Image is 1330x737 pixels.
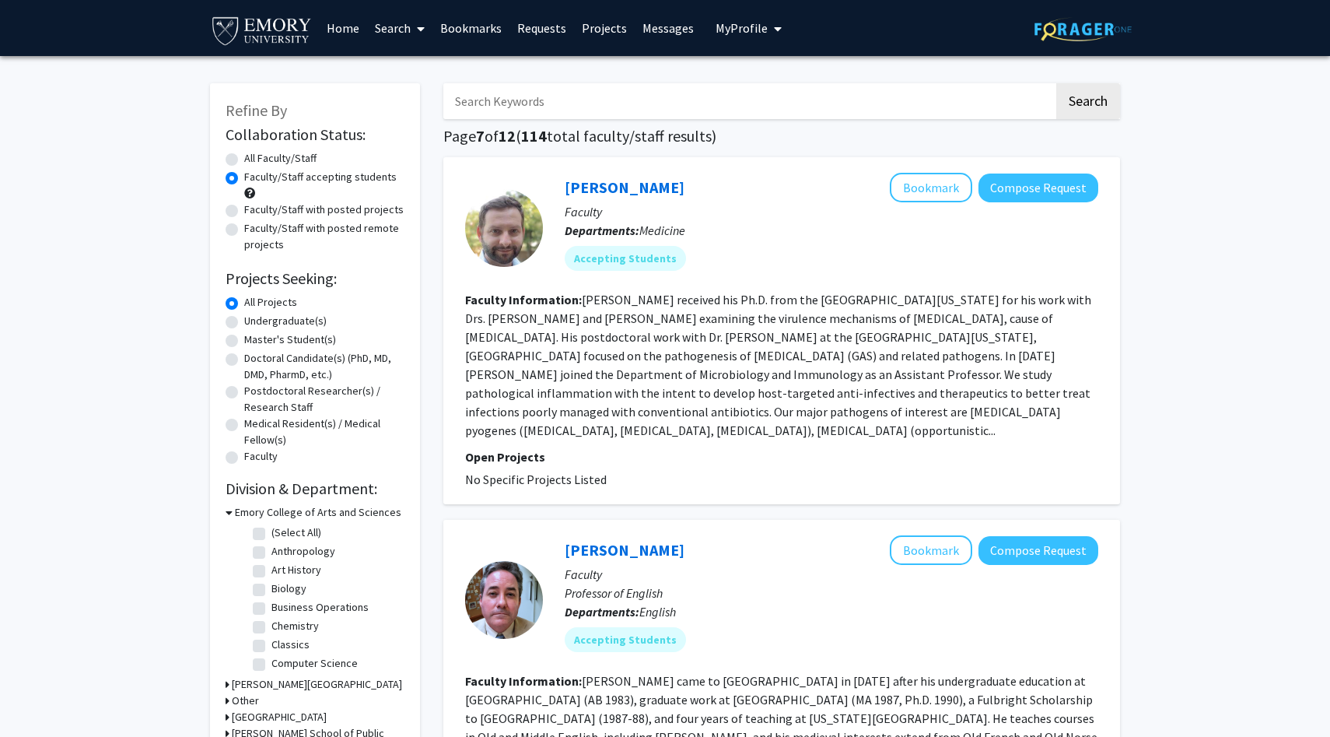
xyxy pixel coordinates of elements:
span: Medicine [639,223,685,238]
h3: [PERSON_NAME][GEOGRAPHIC_DATA] [232,676,402,693]
a: Bookmarks [432,1,509,55]
a: Projects [574,1,635,55]
label: Faculty/Staff accepting students [244,169,397,185]
h2: Projects Seeking: [226,269,404,288]
h2: Division & Department: [226,479,404,498]
label: Postdoctoral Researcher(s) / Research Staff [244,383,404,416]
p: Faculty [565,565,1098,584]
span: 12 [499,126,516,146]
label: Doctoral Candidate(s) (PhD, MD, DMD, PharmD, etc.) [244,350,404,383]
span: No Specific Projects Listed [465,472,607,487]
label: All Projects [244,294,297,311]
label: Computer Science [271,655,358,672]
h2: Collaboration Status: [226,125,404,144]
label: Faculty/Staff with posted projects [244,202,404,218]
img: ForagerOne Logo [1034,17,1132,41]
label: (Select All) [271,525,321,541]
button: Search [1056,83,1120,119]
a: [PERSON_NAME] [565,177,684,197]
h1: Page of ( total faculty/staff results) [443,127,1120,146]
b: Faculty Information: [465,673,582,689]
button: Compose Request to James H. Morey [978,536,1098,565]
label: Business Operations [271,599,369,616]
button: Compose Request to Christopher LaRock [978,174,1098,202]
label: Medical Resident(s) / Medical Fellow(s) [244,416,404,448]
label: Faculty [244,448,278,465]
a: Requests [509,1,574,55]
p: Professor of English [565,584,1098,602]
span: Refine By [226,100,287,120]
span: 114 [521,126,547,146]
a: Home [319,1,367,55]
mat-chip: Accepting Students [565,627,686,652]
label: Classics [271,637,310,653]
img: Emory University Logo [210,12,313,47]
fg-read-more: [PERSON_NAME] received his Ph.D. from the [GEOGRAPHIC_DATA][US_STATE] for his work with Drs. [PER... [465,292,1091,438]
label: Biology [271,581,306,597]
label: Faculty/Staff with posted remote projects [244,220,404,253]
button: Add Christopher LaRock to Bookmarks [890,173,972,202]
label: Chemistry [271,618,319,634]
h3: Other [232,693,259,709]
label: All Faculty/Staff [244,150,317,167]
input: Search Keywords [443,83,1054,119]
p: Faculty [565,202,1098,221]
a: Messages [635,1,702,55]
h3: [GEOGRAPHIC_DATA] [232,709,327,725]
span: English [639,604,676,619]
b: Departments: [565,604,639,619]
mat-chip: Accepting Students [565,246,686,271]
iframe: Chat [12,667,66,725]
label: Undergraduate(s) [244,313,327,329]
a: [PERSON_NAME] [565,540,684,560]
h3: Emory College of Arts and Sciences [235,504,401,521]
button: Add James H. Morey to Bookmarks [890,535,972,565]
span: 7 [476,126,485,146]
label: Master's Student(s) [244,332,336,348]
a: Search [367,1,432,55]
p: Open Projects [465,447,1098,466]
label: Art History [271,562,321,578]
span: My Profile [716,20,768,36]
label: Anthropology [271,543,335,560]
b: Faculty Information: [465,292,582,307]
label: Economics [271,674,322,690]
b: Departments: [565,223,639,238]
